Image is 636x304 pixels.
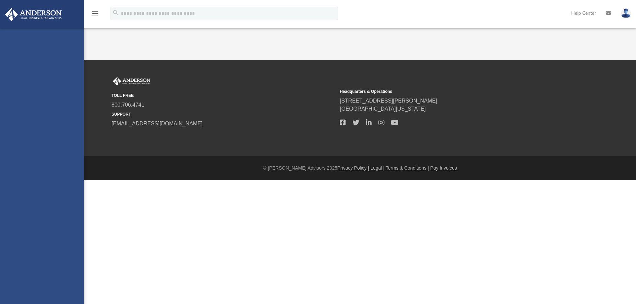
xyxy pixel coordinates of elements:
a: [STREET_ADDRESS][PERSON_NAME] [340,98,437,104]
small: SUPPORT [111,111,335,117]
a: 800.706.4741 [111,102,144,108]
small: TOLL FREE [111,93,335,99]
img: Anderson Advisors Platinum Portal [3,8,64,21]
div: © [PERSON_NAME] Advisors 2025 [84,165,636,172]
a: [EMAIL_ADDRESS][DOMAIN_NAME] [111,121,202,126]
a: Terms & Conditions | [386,165,429,171]
i: search [112,9,120,16]
small: Headquarters & Operations [340,88,563,95]
a: menu [91,13,99,17]
a: Legal | [370,165,384,171]
img: Anderson Advisors Platinum Portal [111,77,152,86]
a: Privacy Policy | [337,165,369,171]
a: Pay Invoices [430,165,457,171]
img: User Pic [621,8,631,18]
a: [GEOGRAPHIC_DATA][US_STATE] [340,106,426,112]
i: menu [91,9,99,17]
